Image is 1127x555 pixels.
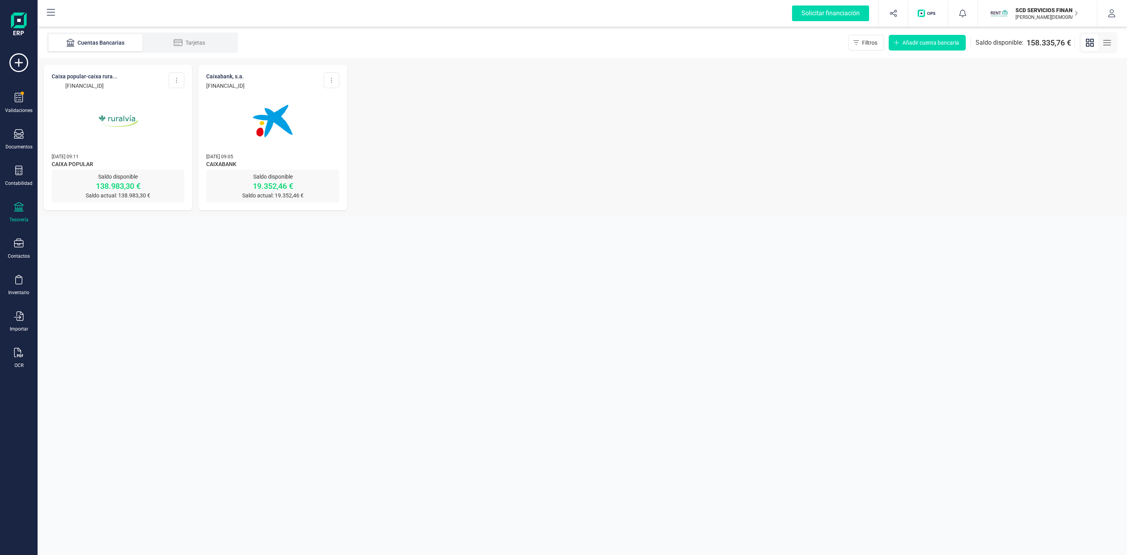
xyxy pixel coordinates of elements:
[9,217,29,223] div: Tesorería
[1015,6,1078,14] p: SCD SERVICIOS FINANCIEROS SL
[206,72,245,80] p: CAIXABANK, S.A.
[990,5,1008,22] img: SC
[52,181,184,192] p: 138.983,30 €
[206,160,339,170] span: CAIXABANK
[862,39,877,47] span: Filtros
[158,39,221,47] div: Tarjetas
[918,9,938,17] img: Logo de OPS
[64,39,127,47] div: Cuentas Bancarias
[848,35,884,51] button: Filtros
[5,144,32,150] div: Documentos
[52,154,79,159] span: [DATE] 09:11
[5,180,32,186] div: Contabilidad
[902,39,959,47] span: Añadir cuenta bancaria
[987,1,1087,26] button: SCSCD SERVICIOS FINANCIEROS SL[PERSON_NAME][DEMOGRAPHIC_DATA][DEMOGRAPHIC_DATA]
[913,1,943,26] button: Logo de OPS
[8,253,30,259] div: Contactos
[11,13,27,38] img: Logo Finanedi
[206,173,339,181] p: Saldo disponible
[1026,37,1071,48] span: 158.335,76 €
[206,192,339,199] p: Saldo actual: 19.352,46 €
[52,72,117,80] p: CAIXA POPULAR-CAIXA RURA...
[8,289,29,296] div: Inventario
[52,82,117,90] p: [FINANCIAL_ID]
[206,181,339,192] p: 19.352,46 €
[5,107,32,114] div: Validaciones
[206,82,245,90] p: [FINANCIAL_ID]
[52,160,184,170] span: CAIXA POPULAR
[889,35,966,51] button: Añadir cuenta bancaria
[52,173,184,181] p: Saldo disponible
[976,38,1023,47] span: Saldo disponible:
[10,326,28,332] div: Importar
[52,192,184,199] p: Saldo actual: 138.983,30 €
[1015,14,1078,20] p: [PERSON_NAME][DEMOGRAPHIC_DATA][DEMOGRAPHIC_DATA]
[783,1,879,26] button: Solicitar financiación
[206,154,233,159] span: [DATE] 09:05
[14,362,23,369] div: OCR
[792,5,869,21] div: Solicitar financiación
